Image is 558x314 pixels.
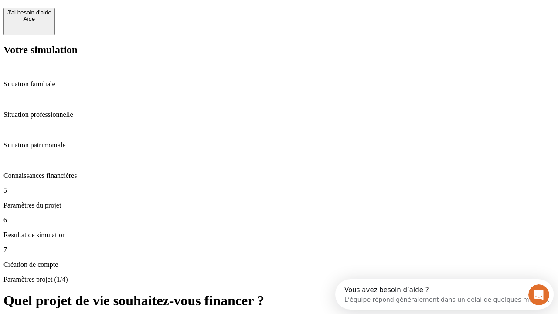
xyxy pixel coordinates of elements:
[3,111,555,119] p: Situation professionnelle
[3,187,555,195] p: 5
[335,279,554,310] iframe: Intercom live chat discovery launcher
[3,80,555,88] p: Situation familiale
[9,14,214,24] div: L’équipe répond généralement dans un délai de quelques minutes.
[3,261,555,269] p: Création de compte
[3,293,555,309] h1: Quel projet de vie souhaitez-vous financer ?
[3,3,240,27] div: Ouvrir le Messenger Intercom
[3,44,555,56] h2: Votre simulation
[528,284,549,305] iframe: Intercom live chat
[7,9,51,16] div: J’ai besoin d'aide
[3,276,555,283] p: Paramètres projet (1/4)
[3,216,555,224] p: 6
[3,172,555,180] p: Connaissances financières
[3,246,555,254] p: 7
[3,141,555,149] p: Situation patrimoniale
[7,16,51,22] div: Aide
[3,201,555,209] p: Paramètres du projet
[3,231,555,239] p: Résultat de simulation
[9,7,214,14] div: Vous avez besoin d’aide ?
[3,8,55,35] button: J’ai besoin d'aideAide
